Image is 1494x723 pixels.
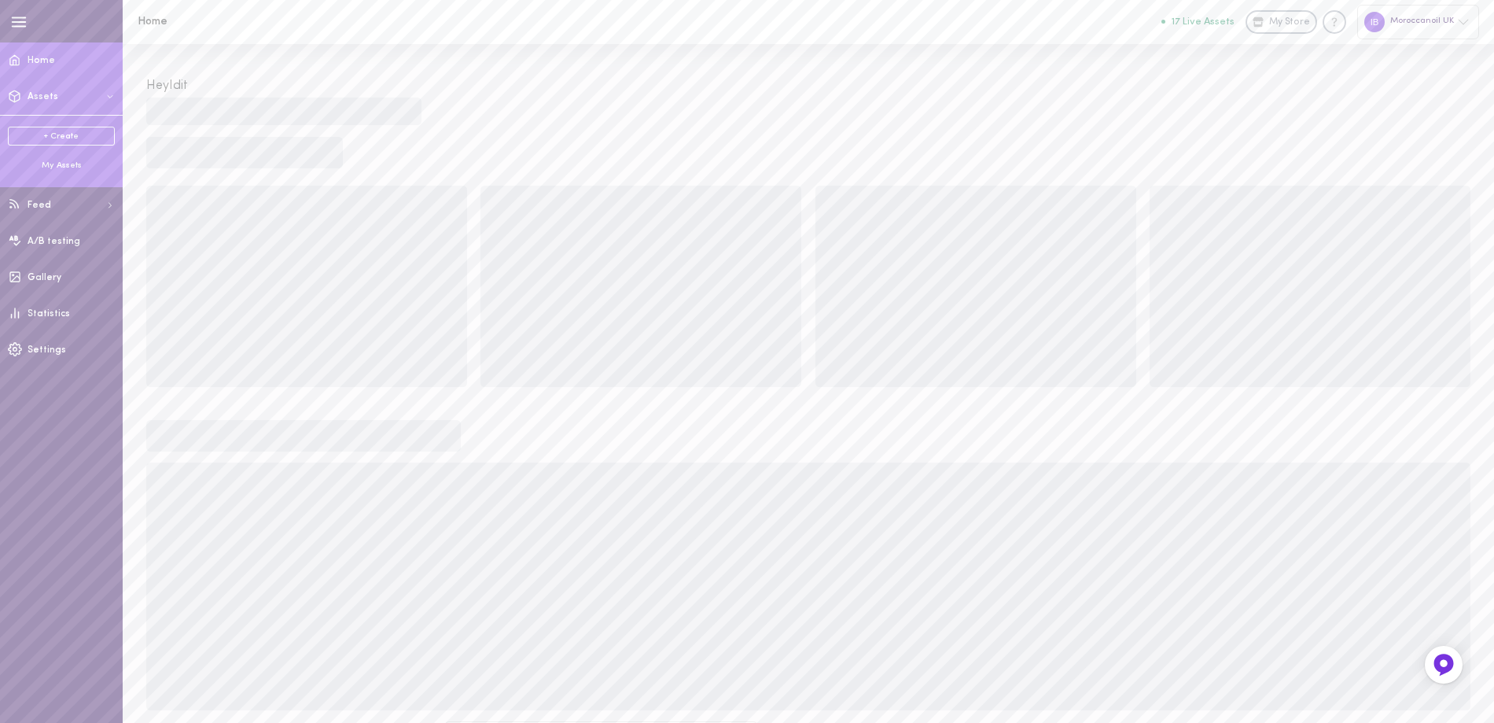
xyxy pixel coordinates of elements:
[28,201,51,210] span: Feed
[28,309,70,319] span: Statistics
[8,160,115,172] div: My Assets
[138,16,397,28] h1: Home
[1246,10,1317,34] a: My Store
[8,127,115,146] a: + Create
[28,273,61,282] span: Gallery
[1323,10,1346,34] div: Knowledge center
[146,79,188,92] span: Hey Idit
[1357,5,1479,39] div: Moroccanoil UK
[1161,17,1246,28] a: 17 Live Assets
[1161,17,1235,27] button: 17 Live Assets
[28,345,66,355] span: Settings
[1432,653,1455,677] img: Feedback Button
[28,92,58,101] span: Assets
[1269,16,1310,30] span: My Store
[28,237,80,246] span: A/B testing
[28,56,55,65] span: Home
